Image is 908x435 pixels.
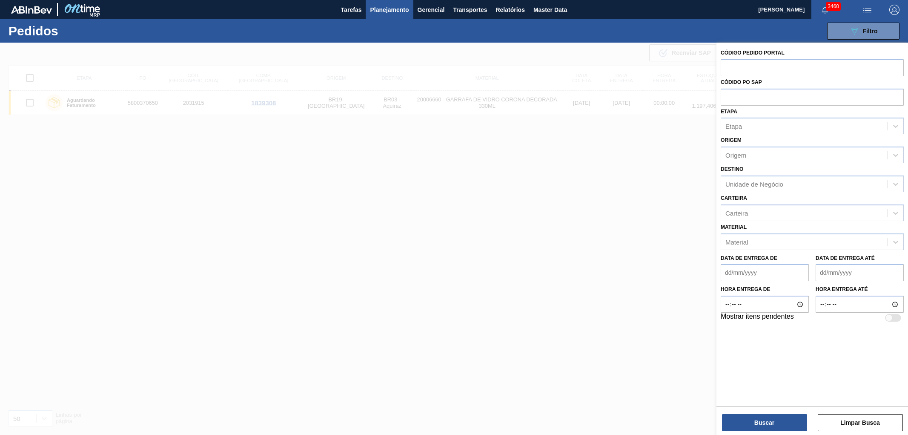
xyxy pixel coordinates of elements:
[725,180,783,187] div: Unidade de Negócio
[370,5,409,15] span: Planejamento
[725,152,746,159] div: Origem
[863,28,878,35] span: Filtro
[418,5,445,15] span: Gerencial
[11,6,52,14] img: TNhmsLtSVTkK8tSr43FrP2fwEKptu5GPRR3wAAAABJRU5ErkJggg==
[721,255,777,261] label: Data de Entrega de
[862,5,872,15] img: userActions
[721,195,747,201] label: Carteira
[453,5,487,15] span: Transportes
[721,283,809,296] label: Hora entrega de
[816,255,875,261] label: Data de Entrega até
[496,5,524,15] span: Relatórios
[721,313,794,323] label: Mostrar itens pendentes
[826,2,841,11] span: 3460
[725,123,742,130] div: Etapa
[725,238,748,245] div: Material
[721,79,762,85] label: Códido PO SAP
[827,23,899,40] button: Filtro
[721,224,747,230] label: Material
[811,4,839,16] button: Notificações
[721,166,743,172] label: Destino
[816,264,904,281] input: dd/mm/yyyy
[721,50,785,56] label: Código Pedido Portal
[9,26,138,36] h1: Pedidos
[889,5,899,15] img: Logout
[721,109,737,115] label: Etapa
[721,137,742,143] label: Origem
[341,5,362,15] span: Tarefas
[533,5,567,15] span: Master Data
[816,283,904,296] label: Hora entrega até
[725,209,748,216] div: Carteira
[721,264,809,281] input: dd/mm/yyyy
